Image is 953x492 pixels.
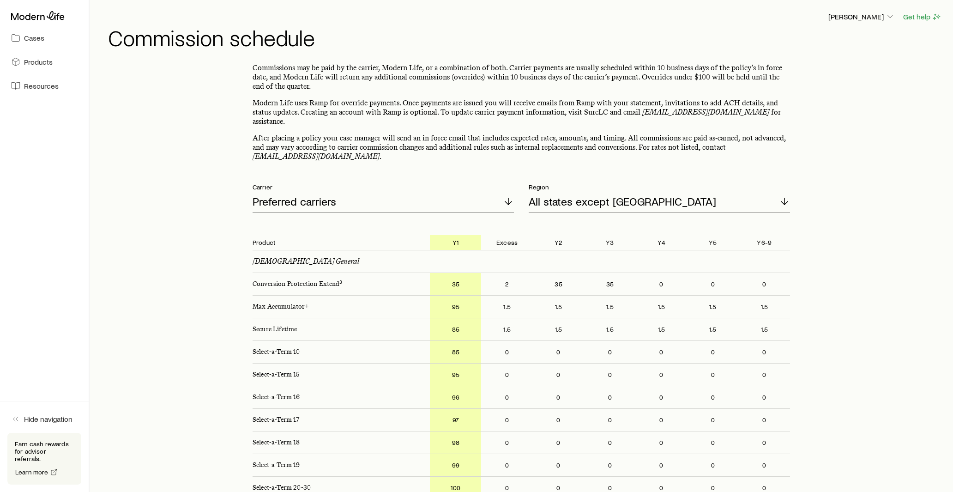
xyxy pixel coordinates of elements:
[584,273,635,295] p: 35
[739,409,790,431] p: 0
[430,364,481,386] p: 95
[687,431,738,454] p: 0
[430,235,481,250] p: Y1
[529,195,716,208] p: All states except [GEOGRAPHIC_DATA]
[481,386,532,408] p: 0
[533,235,584,250] p: Y2
[739,431,790,454] p: 0
[584,235,635,250] p: Y3
[642,108,769,116] a: [EMAIL_ADDRESS][DOMAIN_NAME]
[739,273,790,295] p: 0
[245,235,430,250] p: Product
[584,318,635,340] p: 1.5
[529,183,790,191] p: Region
[687,364,738,386] p: 0
[430,431,481,454] p: 98
[687,235,738,250] p: Y5
[430,454,481,476] p: 99
[245,364,430,386] p: Select-a-Term 15
[15,440,74,462] p: Earn cash rewards for advisor referrals.
[481,296,532,318] p: 1.5
[245,296,430,318] p: Max Accumulator+
[584,454,635,476] p: 0
[245,409,430,431] p: Select-a-Term 17
[533,364,584,386] p: 0
[636,341,687,363] p: 0
[481,454,532,476] p: 0
[253,195,336,208] p: Preferred carriers
[687,273,738,295] p: 0
[636,318,687,340] p: 1.5
[584,296,635,318] p: 1.5
[584,431,635,454] p: 0
[636,273,687,295] p: 0
[636,235,687,250] p: Y4
[481,431,532,454] p: 0
[7,76,81,96] a: Resources
[739,386,790,408] p: 0
[739,341,790,363] p: 0
[339,279,342,285] sup: 3
[533,341,584,363] p: 0
[584,341,635,363] p: 0
[245,431,430,454] p: Select-a-Term 18
[7,433,81,485] div: Earn cash rewards for advisor referrals.Learn more
[584,364,635,386] p: 0
[636,431,687,454] p: 0
[253,257,359,266] p: [DEMOGRAPHIC_DATA] General
[687,454,738,476] p: 0
[636,386,687,408] p: 0
[584,386,635,408] p: 0
[430,341,481,363] p: 85
[828,12,895,21] p: [PERSON_NAME]
[7,52,81,72] a: Products
[339,280,342,288] a: 3
[687,296,738,318] p: 1.5
[533,296,584,318] p: 1.5
[828,12,895,23] button: [PERSON_NAME]
[636,364,687,386] p: 0
[481,341,532,363] p: 0
[533,431,584,454] p: 0
[24,33,44,43] span: Cases
[533,318,584,340] p: 1.5
[636,409,687,431] p: 0
[584,409,635,431] p: 0
[108,26,942,49] h1: Commission schedule
[739,364,790,386] p: 0
[481,409,532,431] p: 0
[481,235,532,250] p: Excess
[903,12,942,22] button: Get help
[481,318,532,340] p: 1.5
[430,318,481,340] p: 85
[481,364,532,386] p: 0
[245,386,430,408] p: Select-a-Term 16
[481,273,532,295] p: 2
[533,273,584,295] p: 35
[739,454,790,476] p: 0
[253,63,790,91] p: Commissions may be paid by the carrier, Modern Life, or a combination of both. Carrier payments a...
[245,454,430,476] p: Select-a-Term 19
[687,386,738,408] p: 0
[7,28,81,48] a: Cases
[245,318,430,340] p: Secure Lifetime
[430,296,481,318] p: 95
[253,134,790,161] p: After placing a policy your case manager will send an in force email that includes expected rates...
[245,273,430,295] p: Conversion Protection Extend
[533,386,584,408] p: 0
[739,318,790,340] p: 1.5
[533,454,584,476] p: 0
[430,273,481,295] p: 35
[253,152,380,161] a: [EMAIL_ADDRESS][DOMAIN_NAME]
[24,57,53,67] span: Products
[24,414,72,424] span: Hide navigation
[687,341,738,363] p: 0
[739,296,790,318] p: 1.5
[687,318,738,340] p: 1.5
[253,98,790,126] p: Modern Life uses Ramp for override payments. Once payments are issued you will receive emails fro...
[7,409,81,429] button: Hide navigation
[739,235,790,250] p: Y6-9
[245,341,430,363] p: Select-a-Term 10
[430,409,481,431] p: 97
[253,183,514,191] p: Carrier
